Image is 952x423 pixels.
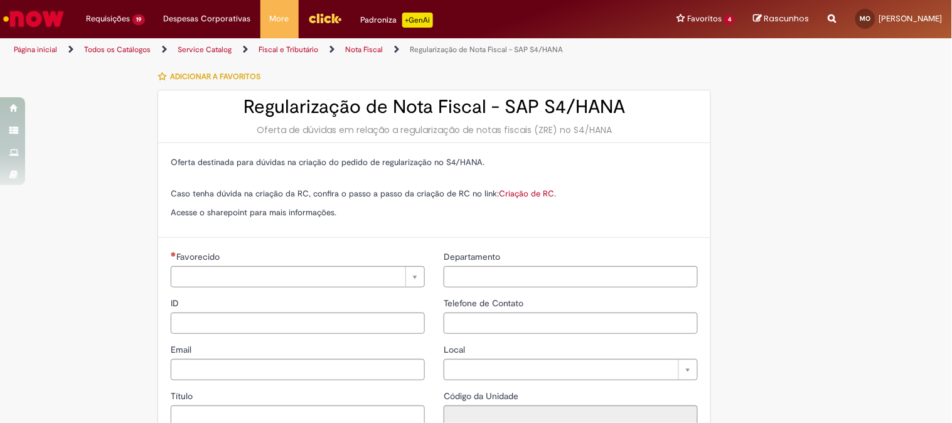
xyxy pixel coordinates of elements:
a: Limpar campo Local [444,359,698,380]
a: Criação de RC [499,188,554,199]
span: Oferta destinada para dúvidas na criação do pedido de regularização no S4/HANA. [171,157,484,168]
label: Somente leitura - Código da Unidade [444,390,521,402]
span: MO [860,14,871,23]
a: Nota Fiscal [345,45,383,55]
img: ServiceNow [1,6,66,31]
span: More [270,13,289,25]
span: Título [171,390,195,402]
span: Necessários [171,252,176,257]
button: Adicionar a Favoritos [158,63,267,90]
span: . [554,188,556,199]
span: Acesse o sharepoint para mais informações. [171,207,336,218]
input: Email [171,359,425,380]
a: Service Catalog [178,45,232,55]
a: Limpar campo Favorecido [171,266,425,287]
span: Necessários - Favorecido [176,251,222,262]
h2: Regularização de Nota Fiscal - SAP S4/HANA [171,97,698,117]
span: Requisições [86,13,130,25]
span: [PERSON_NAME] [879,13,943,24]
ul: Trilhas de página [9,38,625,62]
span: Caso tenha dúvida na criação da RC, confira o passo a passo da criação de RC no link: [171,188,554,199]
span: Rascunhos [764,13,810,24]
span: 4 [724,14,735,25]
a: Regularização de Nota Fiscal - SAP S4/HANA [410,45,563,55]
input: Telefone de Contato [444,313,698,334]
span: Departamento [444,251,503,262]
span: Adicionar a Favoritos [170,72,260,82]
span: 19 [132,14,145,25]
p: +GenAi [402,13,433,28]
a: Página inicial [14,45,57,55]
span: Email [171,344,194,355]
input: Departamento [444,266,698,287]
a: Rascunhos [754,13,810,25]
img: click_logo_yellow_360x200.png [308,9,342,28]
span: Favoritos [687,13,722,25]
span: Telefone de Contato [444,297,526,309]
div: Oferta de dúvidas em relação a regularização de notas fiscais (ZRE) no S4/HANA [171,124,698,136]
span: Local [444,344,468,355]
span: Despesas Corporativas [164,13,251,25]
span: ID [171,297,181,309]
input: ID [171,313,425,334]
a: Todos os Catálogos [84,45,151,55]
a: Fiscal e Tributário [259,45,318,55]
div: Padroniza [361,13,433,28]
